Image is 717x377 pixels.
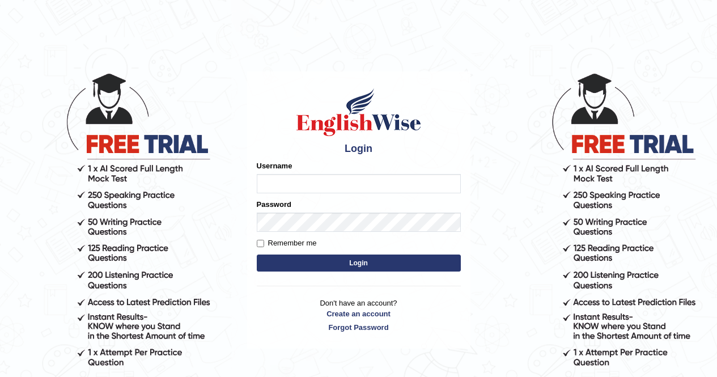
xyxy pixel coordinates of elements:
[257,160,292,171] label: Username
[257,143,461,155] h4: Login
[257,240,264,247] input: Remember me
[257,199,291,210] label: Password
[257,322,461,333] a: Forgot Password
[257,255,461,272] button: Login
[257,238,317,249] label: Remember me
[257,308,461,319] a: Create an account
[294,87,423,138] img: Logo of English Wise sign in for intelligent practice with AI
[257,298,461,333] p: Don't have an account?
